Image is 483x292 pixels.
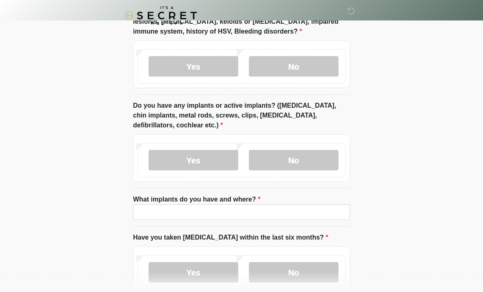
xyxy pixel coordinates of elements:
img: It's A Secret Med Spa Logo [125,6,197,25]
label: Yes [149,150,238,170]
label: Yes [149,56,238,77]
label: Do you have any implants or active implants? ([MEDICAL_DATA], chin implants, metal rods, screws, ... [133,101,350,130]
label: No [249,56,339,77]
label: No [249,150,339,170]
label: What implants do you have and where? [133,195,260,204]
label: Yes [149,262,238,283]
label: No [249,262,339,283]
label: Have you taken [MEDICAL_DATA] within the last six months? [133,233,328,242]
